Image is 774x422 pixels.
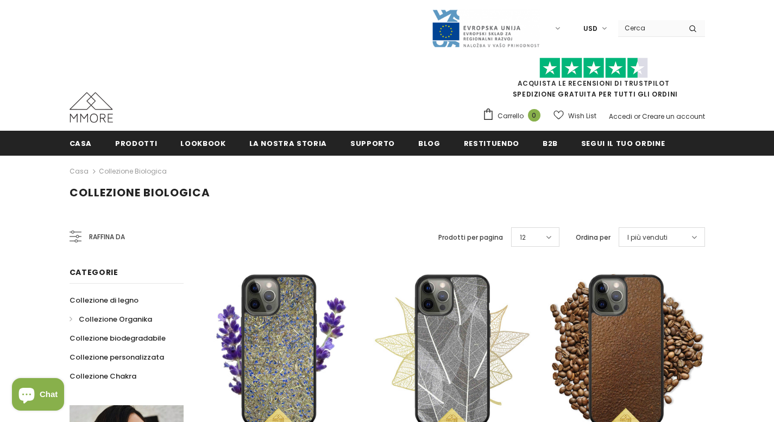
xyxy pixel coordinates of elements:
span: Collezione biodegradabile [70,333,166,343]
span: B2B [543,138,558,149]
span: La nostra storia [249,138,327,149]
span: Lookbook [180,138,225,149]
span: Segui il tuo ordine [581,138,665,149]
span: Collezione Chakra [70,371,136,381]
span: Collezione personalizzata [70,352,164,362]
a: Casa [70,131,92,155]
span: supporto [350,138,395,149]
a: B2B [543,131,558,155]
img: Javni Razpis [431,9,540,48]
a: Collezione Chakra [70,367,136,386]
span: Categorie [70,267,118,278]
a: Collezione Organika [70,310,152,329]
span: Collezione Organika [79,314,152,324]
span: Carrello [498,111,524,122]
label: Ordina per [576,232,611,243]
span: I più venduti [627,232,668,243]
a: Creare un account [642,112,705,121]
a: Lookbook [180,131,225,155]
span: 0 [528,109,540,122]
a: Collezione biodegradabile [70,329,166,348]
a: Wish List [553,106,596,125]
a: La nostra storia [249,131,327,155]
span: Wish List [568,111,596,122]
a: supporto [350,131,395,155]
span: SPEDIZIONE GRATUITA PER TUTTI GLI ORDINI [482,62,705,99]
img: Casi MMORE [70,92,113,123]
inbox-online-store-chat: Shopify online store chat [9,378,67,413]
img: Fidati di Pilot Stars [539,57,648,79]
a: Casa [70,165,89,178]
span: Raffina da [89,231,125,243]
a: Carrello 0 [482,108,546,124]
a: Prodotti [115,131,157,155]
a: Collezione personalizzata [70,348,164,367]
a: Acquista le recensioni di TrustPilot [518,79,670,88]
span: USD [583,23,597,34]
span: Casa [70,138,92,149]
input: Search Site [618,20,681,36]
span: Restituendo [464,138,519,149]
span: Collezione biologica [70,185,210,200]
a: Restituendo [464,131,519,155]
a: Collezione di legno [70,291,139,310]
span: or [634,112,640,121]
a: Segui il tuo ordine [581,131,665,155]
span: 12 [520,232,526,243]
a: Accedi [609,112,632,121]
a: Collezione biologica [99,167,167,176]
span: Collezione di legno [70,295,139,305]
span: Prodotti [115,138,157,149]
a: Blog [418,131,441,155]
span: Blog [418,138,441,149]
a: Javni Razpis [431,23,540,33]
label: Prodotti per pagina [438,232,503,243]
